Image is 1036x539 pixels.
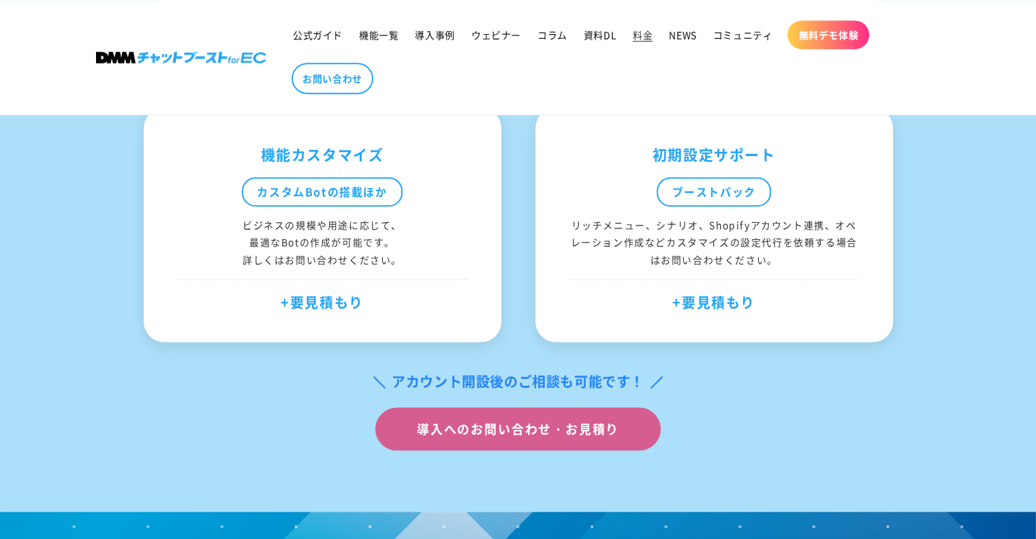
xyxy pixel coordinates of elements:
a: NEWS [661,20,704,49]
span: 無料デモ体験 [798,29,858,41]
a: 機能一覧 [351,20,407,49]
span: ウェビナー [471,29,521,41]
span: 料金 [633,29,653,41]
span: 資料DL [584,29,616,41]
a: お問い合わせ [292,63,373,94]
div: +要見積もり [569,279,859,315]
a: 料金 [625,20,661,49]
span: 機能一覧 [359,29,398,41]
div: 初期設定サポート [569,142,859,168]
span: 導入事例 [415,29,454,41]
div: 機能カスタマイズ [178,142,467,168]
div: アカウント開設後のご相談も可能です！ [371,369,665,394]
a: 無料デモ体験 [787,20,869,49]
a: 公式ガイド [285,20,351,49]
div: ビジネスの規模や用途に応じて、 最適なBotの作成が可能です。 詳しくはお問い合わせください。 [178,217,467,268]
a: コミュニティ [705,20,781,49]
span: 公式ガイド [293,29,343,41]
a: 導入へのお問い合わせ・お見積り [375,407,661,451]
a: 導入事例 [407,20,462,49]
span: コラム [537,29,567,41]
a: ウェビナー [463,20,529,49]
span: お問い合わせ [302,72,362,84]
div: カスタムBotの搭載ほか [242,177,402,206]
span: コミュニティ [713,29,773,41]
span: NEWS [669,29,696,41]
div: +要見積もり [178,279,467,315]
a: 資料DL [576,20,625,49]
div: リッチメニュー、シナリオ、Shopifyアカウント連携、オペレーション作成などカスタマイズの設定代行を依頼する場合はお問い合わせください。 [569,217,859,268]
a: コラム [529,20,576,49]
img: 株式会社DMM Boost [96,52,266,63]
div: ブーストパック [657,177,770,206]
